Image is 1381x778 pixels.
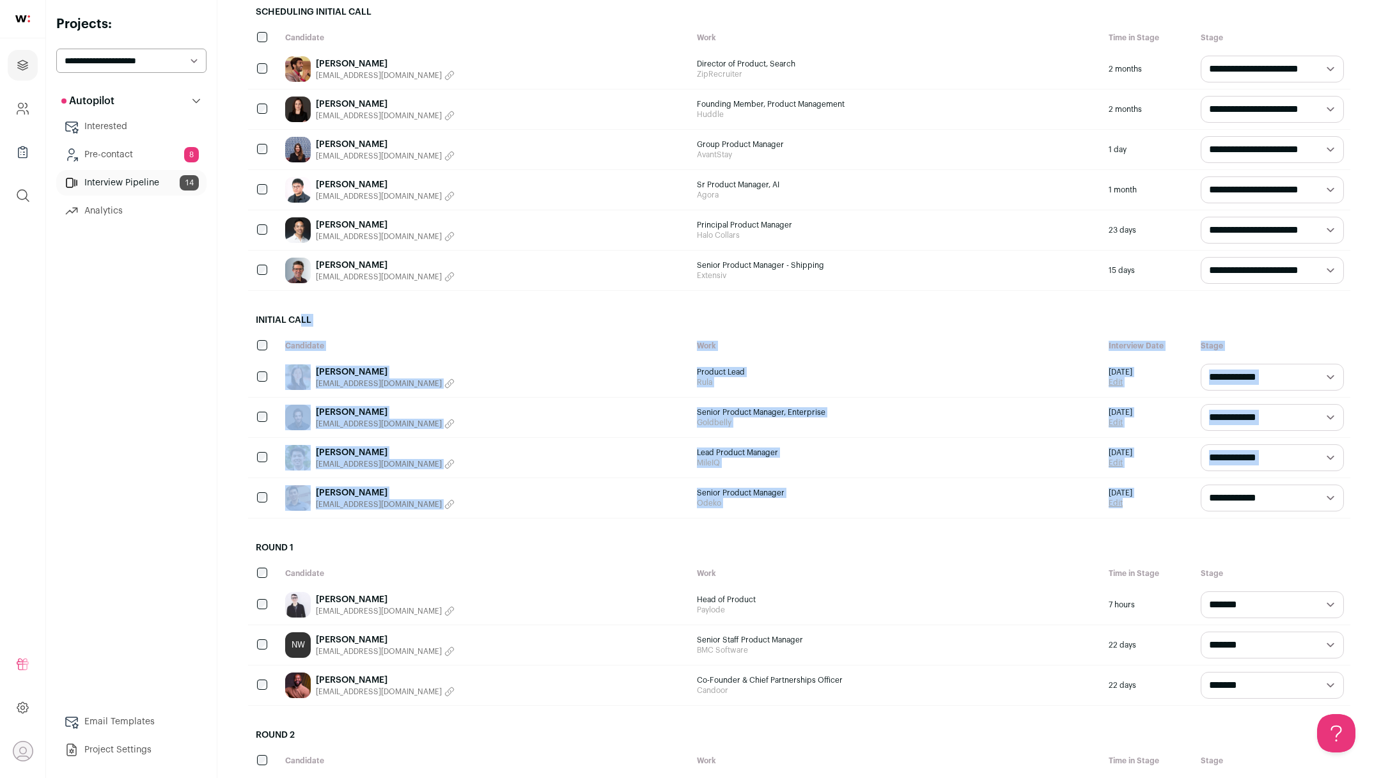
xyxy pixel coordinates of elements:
[56,170,207,196] a: Interview Pipeline14
[1317,714,1355,752] iframe: Help Scout Beacon - Open
[697,595,1096,605] span: Head of Product
[184,147,199,162] span: 8
[697,417,1096,428] span: Goldbelly
[13,741,33,761] button: Open dropdown
[279,334,690,357] div: Candidate
[56,737,207,763] a: Project Settings
[285,177,311,203] img: ad7dbf52785b066b15d46504250639d329054dcae0751a870b6e04efb8374fb3
[56,88,207,114] button: Autopilot
[1194,26,1350,49] div: Stage
[1109,498,1132,508] a: Edit
[316,70,455,81] button: [EMAIL_ADDRESS][DOMAIN_NAME]
[1109,377,1132,387] a: Edit
[697,675,1096,685] span: Co-Founder & Chief Partnerships Officer
[285,217,311,243] img: 5a4daf518ca626265b75adb562b33f7e3867652692cd45a7f7aae9426855e321
[316,219,455,231] a: [PERSON_NAME]
[697,367,1096,377] span: Product Lead
[1102,210,1194,250] div: 23 days
[285,97,311,122] img: 4c41222cf398a7958203c89aaf5f50431e4c3c636cdeb9b0923678b61e4d8198
[316,138,455,151] a: [PERSON_NAME]
[1102,625,1194,665] div: 22 days
[316,459,455,469] button: [EMAIL_ADDRESS][DOMAIN_NAME]
[56,114,207,139] a: Interested
[1102,89,1194,129] div: 2 months
[1194,334,1350,357] div: Stage
[316,606,455,616] button: [EMAIL_ADDRESS][DOMAIN_NAME]
[316,646,455,657] button: [EMAIL_ADDRESS][DOMAIN_NAME]
[316,231,442,242] span: [EMAIL_ADDRESS][DOMAIN_NAME]
[697,99,1096,109] span: Founding Member, Product Management
[316,406,455,419] a: [PERSON_NAME]
[316,231,455,242] button: [EMAIL_ADDRESS][DOMAIN_NAME]
[697,139,1096,150] span: Group Product Manager
[697,180,1096,190] span: Sr Product Manager, AI
[697,377,1096,387] span: Rula
[316,366,455,378] a: [PERSON_NAME]
[316,499,442,510] span: [EMAIL_ADDRESS][DOMAIN_NAME]
[697,109,1096,120] span: Huddle
[690,26,1102,49] div: Work
[690,334,1102,357] div: Work
[316,111,455,121] button: [EMAIL_ADDRESS][DOMAIN_NAME]
[248,721,1350,749] h2: Round 2
[285,485,311,511] img: 80490f2a29a4893bb9634b4122be9a624e28b9b41a6693d0bc3e1e942b95c841.jpg
[316,687,455,697] button: [EMAIL_ADDRESS][DOMAIN_NAME]
[248,306,1350,334] h2: Initial Call
[56,709,207,735] a: Email Templates
[15,15,30,22] img: wellfound-shorthand-0d5821cbd27db2630d0214b213865d53afaa358527fdda9d0ea32b1df1b89c2c.svg
[316,419,455,429] button: [EMAIL_ADDRESS][DOMAIN_NAME]
[285,56,311,82] img: 5be91be3e4e232e1ea327bc5bc506c41762dcacfbd3857fd2b57a65714c7300f
[1102,334,1194,357] div: Interview Date
[1194,749,1350,772] div: Stage
[1102,170,1194,210] div: 1 month
[316,634,455,646] a: [PERSON_NAME]
[285,632,311,658] div: NW
[697,260,1096,270] span: Senior Product Manager - Shipping
[316,674,455,687] a: [PERSON_NAME]
[279,749,690,772] div: Candidate
[697,458,1096,468] span: MileIQ
[1109,488,1132,498] span: [DATE]
[690,562,1102,585] div: Work
[316,593,455,606] a: [PERSON_NAME]
[316,446,455,459] a: [PERSON_NAME]
[8,50,38,81] a: Projects
[316,191,442,201] span: [EMAIL_ADDRESS][DOMAIN_NAME]
[697,635,1096,645] span: Senior Staff Product Manager
[316,58,455,70] a: [PERSON_NAME]
[56,15,207,33] h2: Projects:
[8,93,38,124] a: Company and ATS Settings
[316,419,442,429] span: [EMAIL_ADDRESS][DOMAIN_NAME]
[316,378,455,389] button: [EMAIL_ADDRESS][DOMAIN_NAME]
[1109,447,1132,458] span: [DATE]
[1102,130,1194,169] div: 1 day
[316,111,442,121] span: [EMAIL_ADDRESS][DOMAIN_NAME]
[316,272,455,282] button: [EMAIL_ADDRESS][DOMAIN_NAME]
[697,190,1096,200] span: Agora
[316,178,455,191] a: [PERSON_NAME]
[697,150,1096,160] span: AvantStay
[316,486,455,499] a: [PERSON_NAME]
[1102,251,1194,290] div: 15 days
[316,191,455,201] button: [EMAIL_ADDRESS][DOMAIN_NAME]
[316,459,442,469] span: [EMAIL_ADDRESS][DOMAIN_NAME]
[1102,562,1194,585] div: Time in Stage
[1102,585,1194,625] div: 7 hours
[285,258,311,283] img: 18a3d426ff526b33f88b6c254d487cc08cf127079a29523f3a0c8d2b522687ca
[697,407,1096,417] span: Senior Product Manager, Enterprise
[1194,562,1350,585] div: Stage
[316,606,442,616] span: [EMAIL_ADDRESS][DOMAIN_NAME]
[316,70,442,81] span: [EMAIL_ADDRESS][DOMAIN_NAME]
[316,646,442,657] span: [EMAIL_ADDRESS][DOMAIN_NAME]
[285,673,311,698] img: 45dd9c8be9be96c8a8434fce77564633285e849b8c23ee88e95ed37f26987c81
[316,151,442,161] span: [EMAIL_ADDRESS][DOMAIN_NAME]
[697,69,1096,79] span: ZipRecruiter
[697,498,1096,508] span: Odeko
[248,534,1350,562] h2: Round 1
[697,605,1096,615] span: Paylode
[316,259,455,272] a: [PERSON_NAME]
[61,93,114,109] p: Autopilot
[690,749,1102,772] div: Work
[1102,665,1194,705] div: 22 days
[697,488,1096,498] span: Senior Product Manager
